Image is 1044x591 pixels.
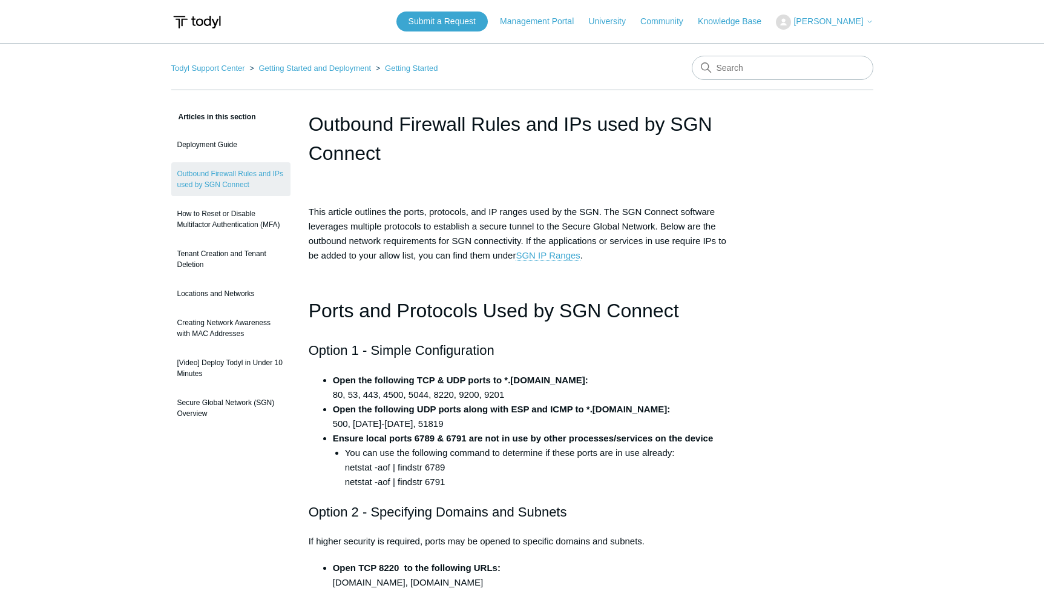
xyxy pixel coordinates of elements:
[171,113,256,121] span: Articles in this section
[500,15,586,28] a: Management Portal
[385,64,438,73] a: Getting Started
[171,64,245,73] a: Todyl Support Center
[171,133,291,156] a: Deployment Guide
[309,501,736,523] h2: Option 2 - Specifying Domains and Subnets
[171,242,291,276] a: Tenant Creation and Tenant Deletion
[588,15,637,28] a: University
[396,12,488,31] a: Submit a Request
[333,563,501,573] strong: Open TCP 8220 to the following URLs:
[333,373,736,402] li: 80, 53, 443, 4500, 5044, 8220, 9200, 9201
[333,433,714,443] strong: Ensure local ports 6789 & 6791 are not in use by other processes/services on the device
[258,64,371,73] a: Getting Started and Deployment
[698,15,773,28] a: Knowledge Base
[333,402,736,431] li: 500, [DATE]-[DATE], 51819
[309,295,736,326] h1: Ports and Protocols Used by SGN Connect
[171,282,291,305] a: Locations and Networks
[516,250,580,261] a: SGN IP Ranges
[171,11,223,33] img: Todyl Support Center Help Center home page
[333,561,736,590] li: [DOMAIN_NAME], [DOMAIN_NAME]
[171,64,248,73] li: Todyl Support Center
[793,16,863,26] span: [PERSON_NAME]
[692,56,873,80] input: Search
[171,162,291,196] a: Outbound Firewall Rules and IPs used by SGN Connect
[345,446,736,489] li: You can use the following command to determine if these ports are in use already: netstat -aof | ...
[247,64,373,73] li: Getting Started and Deployment
[171,311,291,345] a: Creating Network Awareness with MAC Addresses
[171,202,291,236] a: How to Reset or Disable Multifactor Authentication (MFA)
[333,404,671,414] strong: Open the following UDP ports along with ESP and ICMP to *.[DOMAIN_NAME]:
[309,340,736,361] h2: Option 1 - Simple Configuration
[171,351,291,385] a: [Video] Deploy Todyl in Under 10 Minutes
[373,64,438,73] li: Getting Started
[171,391,291,425] a: Secure Global Network (SGN) Overview
[776,15,873,30] button: [PERSON_NAME]
[333,375,588,385] strong: Open the following TCP & UDP ports to *.[DOMAIN_NAME]:
[309,534,736,549] p: If higher security is required, ports may be opened to specific domains and subnets.
[640,15,695,28] a: Community
[309,206,726,261] span: This article outlines the ports, protocols, and IP ranges used by the SGN. The SGN Connect softwa...
[309,110,736,168] h1: Outbound Firewall Rules and IPs used by SGN Connect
